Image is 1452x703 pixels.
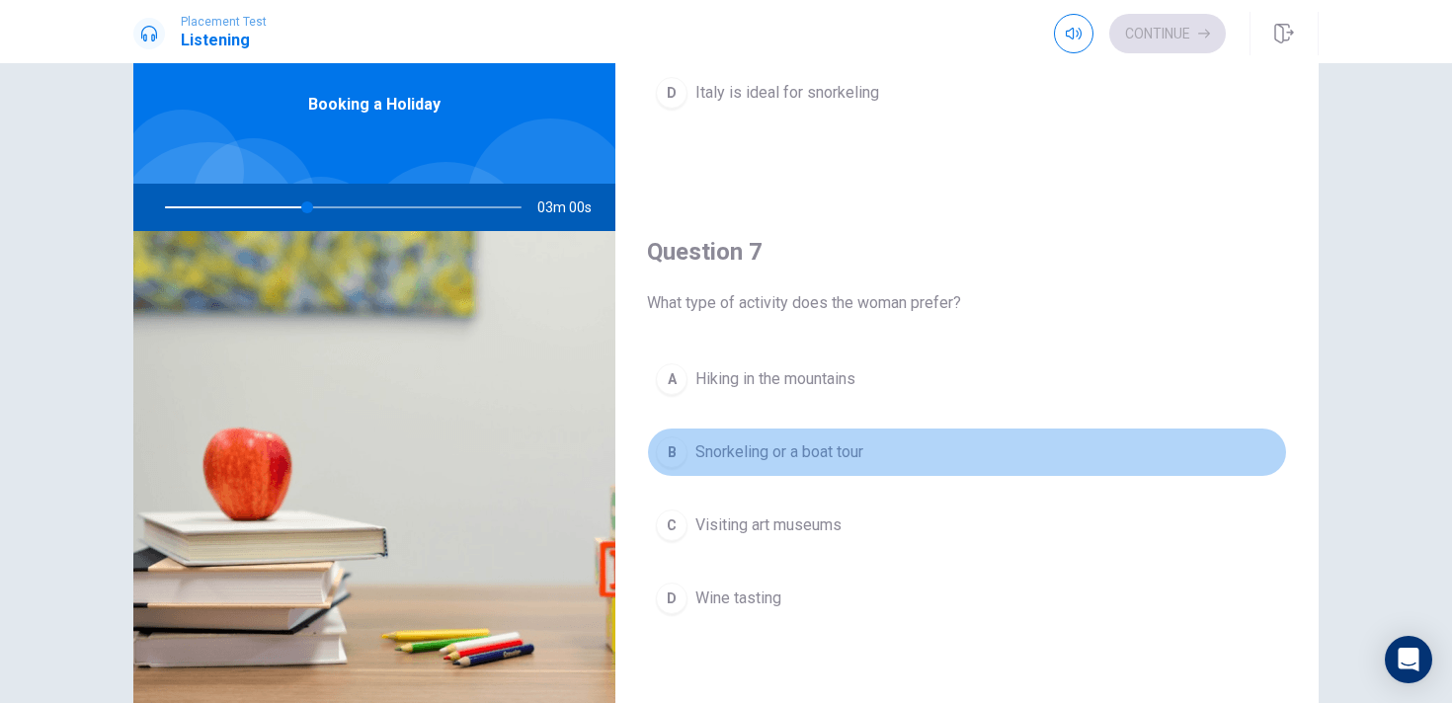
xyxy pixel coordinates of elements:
[1385,636,1432,683] div: Open Intercom Messenger
[181,15,267,29] span: Placement Test
[656,436,687,468] div: B
[537,184,607,231] span: 03m 00s
[695,367,855,391] span: Hiking in the mountains
[656,509,687,541] div: C
[656,363,687,395] div: A
[695,440,863,464] span: Snorkeling or a boat tour
[647,501,1287,550] button: CVisiting art museums
[647,291,1287,315] span: What type of activity does the woman prefer?
[695,513,842,537] span: Visiting art museums
[647,236,1287,268] h4: Question 7
[647,574,1287,623] button: DWine tasting
[647,68,1287,117] button: DItaly is ideal for snorkeling
[308,93,441,117] span: Booking a Holiday
[695,81,879,105] span: Italy is ideal for snorkeling
[656,583,687,614] div: D
[656,77,687,109] div: D
[695,586,781,610] span: Wine tasting
[647,428,1287,477] button: BSnorkeling or a boat tour
[647,354,1287,404] button: AHiking in the mountains
[181,29,267,52] h1: Listening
